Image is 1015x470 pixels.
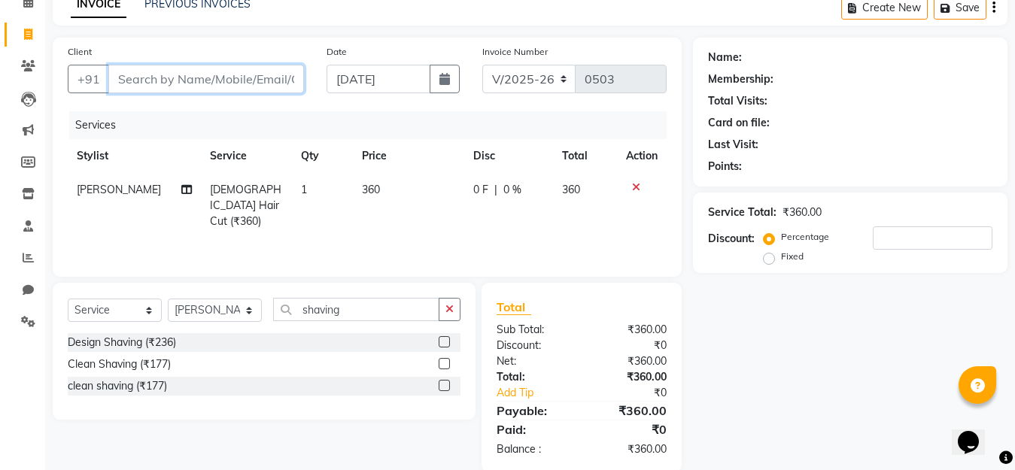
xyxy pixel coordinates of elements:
div: ₹360.00 [582,322,678,338]
th: Action [617,139,667,173]
span: [PERSON_NAME] [77,183,161,196]
div: clean shaving (₹177) [68,378,167,394]
div: ₹360.00 [582,402,678,420]
div: Balance : [485,441,582,457]
div: Membership: [708,71,773,87]
div: Net: [485,353,582,369]
div: Paid: [485,420,582,438]
div: Discount: [708,231,755,247]
span: 360 [562,183,580,196]
a: Add Tip [485,385,597,401]
span: 0 F [473,182,488,198]
label: Client [68,45,92,59]
th: Stylist [68,139,201,173]
label: Date [327,45,347,59]
span: | [494,182,497,198]
th: Qty [292,139,353,173]
div: Card on file: [708,115,770,131]
div: Name: [708,50,742,65]
div: Total: [485,369,582,385]
div: Last Visit: [708,137,758,153]
div: ₹0 [582,338,678,353]
span: Total [497,299,531,315]
button: +91 [68,65,110,93]
input: Search by Name/Mobile/Email/Code [108,65,304,93]
span: 360 [362,183,380,196]
div: ₹360.00 [582,369,678,385]
div: Clean Shaving (₹177) [68,356,171,372]
div: ₹360.00 [582,353,678,369]
div: Points: [708,159,742,174]
label: Percentage [781,230,829,244]
div: ₹360.00 [783,205,822,220]
th: Total [553,139,617,173]
th: Service [201,139,293,173]
iframe: chat widget [952,410,1000,455]
th: Price [353,139,464,173]
div: Services [69,111,678,139]
div: Design Shaving (₹236) [68,335,176,350]
label: Fixed [781,250,804,263]
div: Sub Total: [485,322,582,338]
label: Invoice Number [482,45,548,59]
input: Search or Scan [273,298,439,321]
div: Total Visits: [708,93,767,109]
div: ₹360.00 [582,441,678,457]
div: Payable: [485,402,582,420]
div: Discount: [485,338,582,353]
div: ₹0 [582,420,678,438]
span: 1 [301,183,307,196]
span: [DEMOGRAPHIC_DATA] Hair Cut (₹360) [210,183,281,228]
div: Service Total: [708,205,776,220]
span: 0 % [503,182,521,198]
th: Disc [464,139,553,173]
div: ₹0 [597,385,678,401]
